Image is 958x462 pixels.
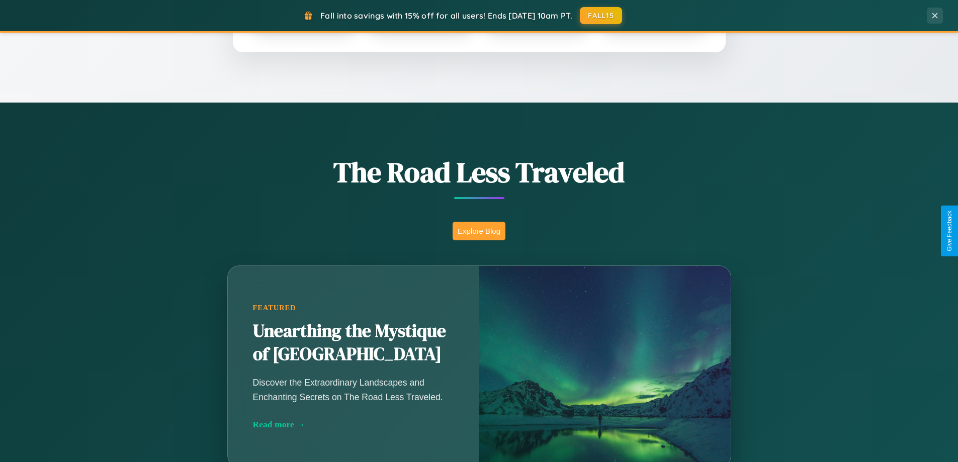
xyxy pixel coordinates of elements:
button: Explore Blog [453,222,505,240]
h1: The Road Less Traveled [178,153,781,192]
span: Fall into savings with 15% off for all users! Ends [DATE] 10am PT. [320,11,572,21]
p: Discover the Extraordinary Landscapes and Enchanting Secrets on The Road Less Traveled. [253,376,454,404]
h2: Unearthing the Mystique of [GEOGRAPHIC_DATA] [253,320,454,366]
div: Read more → [253,419,454,430]
div: Give Feedback [946,211,953,251]
div: Featured [253,304,454,312]
button: FALL15 [580,7,622,24]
